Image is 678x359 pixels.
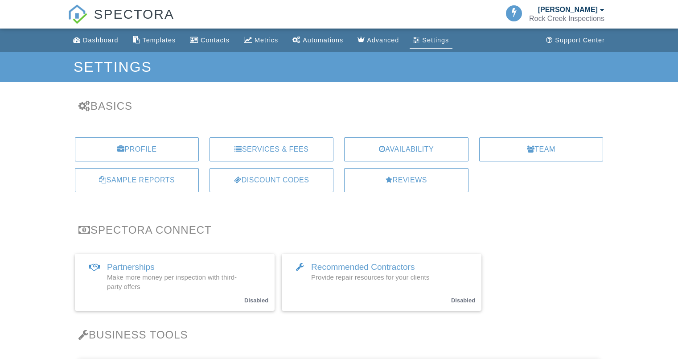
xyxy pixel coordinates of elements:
[479,137,603,161] a: Team
[311,273,429,281] span: Provide repair resources for your clients
[107,262,155,272] span: Partnerships
[538,5,598,14] div: [PERSON_NAME]
[107,273,237,290] span: Make more money per inspection with third-party offers
[186,32,233,49] a: Contacts
[344,137,468,161] a: Availability
[129,32,180,49] a: Templates
[75,168,199,192] a: Sample Reports
[70,32,122,49] a: Dashboard
[451,297,475,304] small: Disabled
[367,37,399,44] div: Advanced
[75,254,275,311] a: Partnerships Make more money per inspection with third-party offers Disabled
[344,168,468,192] a: Reviews
[68,13,174,30] a: SPECTORA
[74,59,604,75] h1: Settings
[542,32,608,49] a: Support Center
[94,4,175,23] span: SPECTORA
[78,329,600,341] h3: Business Tools
[143,37,176,44] div: Templates
[422,37,449,44] div: Settings
[529,14,604,23] div: Rock Creek Inspections
[78,224,600,236] h3: Spectora Connect
[78,100,600,112] h3: Basics
[555,37,605,44] div: Support Center
[354,32,403,49] a: Advanced
[210,137,333,161] a: Services & Fees
[410,32,452,49] a: Settings
[244,297,268,304] small: Disabled
[83,37,118,44] div: Dashboard
[210,168,333,192] a: Discount Codes
[303,37,343,44] div: Automations
[255,37,278,44] div: Metrics
[68,4,87,24] img: The Best Home Inspection Software - Spectora
[201,37,230,44] div: Contacts
[240,32,282,49] a: Metrics
[289,32,347,49] a: Automations (Basic)
[311,262,415,272] span: Recommended Contractors
[282,254,481,311] a: Recommended Contractors Provide repair resources for your clients Disabled
[75,137,199,161] a: Profile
